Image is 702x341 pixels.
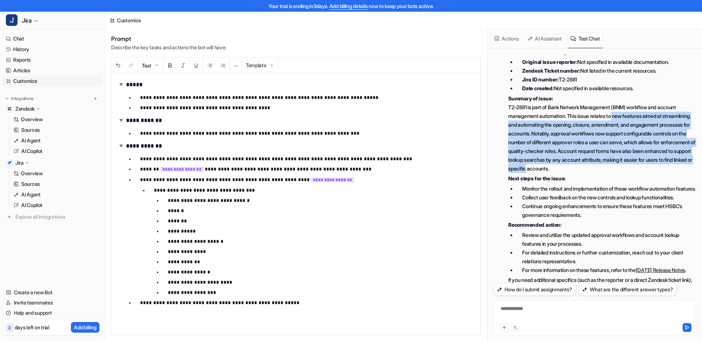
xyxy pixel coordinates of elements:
[167,62,173,68] img: Bold
[21,126,40,134] p: Sources
[242,57,278,73] button: Template
[112,58,125,73] button: Undo
[11,168,102,179] a: Overview
[516,66,696,75] li: Not listed in the current resources.
[568,33,603,44] button: Test Chat
[3,34,102,44] a: Chat
[4,96,10,101] img: expand menu
[21,137,41,144] p: AI Agent
[6,78,140,150] div: Operator says…
[494,283,576,296] button: How do I submit assignments?
[522,68,580,74] strong: Zendesk Ticket number:
[128,3,141,16] div: Close
[508,175,566,181] strong: Next steps for the issue:
[11,125,102,135] a: Sources
[21,147,42,155] p: AI Copilot
[114,3,128,17] button: Home
[11,200,102,210] a: AI Copilot
[516,75,696,84] li: T2-2881
[11,96,34,101] p: Integrations
[23,239,29,245] button: Emoji picker
[74,323,97,331] p: Add billing
[46,239,52,245] button: Start recording
[115,62,121,68] img: Undo
[35,4,61,9] h1: Operator
[15,211,99,223] span: Explore all integrations
[21,191,41,198] p: AI Agent
[117,81,125,88] img: expand-arrow.svg
[516,202,696,219] li: Continue ongoing enhancements to ensure these features meet HSBC’s governance requirements.
[177,58,190,73] button: Italic
[21,202,42,209] p: AI Copilot
[15,159,24,166] p: Jira
[11,189,102,200] a: AI Agent
[3,76,102,86] a: Customize
[111,44,226,51] p: Describe the key tasks and actions the bot will have.
[636,267,685,273] a: [DATE] Release Notes
[35,239,41,245] button: Gif picker
[6,42,140,78] div: Ryan says…
[516,231,696,248] li: Review and utilize the updated approval workflows and account lookup features in your processes.
[11,135,102,146] a: AI Agent
[117,116,125,124] img: expand-arrow.svg
[220,62,226,68] img: Ordered List
[117,142,125,149] img: expand-arrow.svg
[12,83,114,111] div: You’ll get replies here and in your email: ✉️
[516,58,696,66] li: Not specified in available documentation.
[11,146,102,156] a: AI Copilot
[125,58,138,73] button: Redo
[138,58,163,73] button: Text
[15,105,35,112] p: Zendesk
[117,16,141,24] div: Customize
[508,222,562,228] strong: Recommended action:
[7,161,12,165] img: Jira
[22,15,31,26] span: Jira
[125,236,137,248] button: Send a message…
[26,42,140,72] div: Can I set a bot up to read and summarize specific Jira's based on their ID while working in Zendesk?
[508,276,696,293] p: If you need additional specifics (such as the reporter or a direct Zendesk ticket link), please l...
[193,62,199,68] img: Underline
[203,58,216,73] button: Unordered List
[516,184,696,193] li: Monitor the rollout and implementation of these workflow automation features.
[3,95,36,102] button: Integrations
[3,308,102,318] a: Help and support
[230,58,242,73] button: ─
[3,55,102,65] a: Reports
[216,58,230,73] button: Ordered List
[12,115,114,129] div: Our usual reply time 🕒
[71,322,99,333] button: Add billing
[12,97,70,110] b: [EMAIL_ADDRESS][DOMAIN_NAME]
[5,3,19,17] button: go back
[21,170,43,177] p: Overview
[3,65,102,76] a: Articles
[180,62,186,68] img: Italic
[6,78,120,134] div: You’ll get replies here and in your email:✉️[EMAIL_ADDRESS][DOMAIN_NAME]Our usual reply time🕒1 da...
[11,114,102,124] a: Overview
[516,248,696,266] li: For detailed instructions or further customization, reach out to your client relations representa...
[32,46,135,68] div: Can I set a bot up to read and summarize specific Jira's based on their ID while working in Zendesk?
[15,323,49,331] p: days left on trial
[93,96,98,101] img: menu_add.svg
[21,4,33,16] img: Profile image for Operator
[579,283,677,296] button: What are the different answer types?
[329,3,368,9] a: Add billing details
[6,14,18,26] span: J
[3,212,102,222] a: Explore all integrations
[492,33,522,44] button: Actions
[163,58,177,73] button: Bold
[525,33,565,44] button: AI Assistant
[3,44,102,54] a: History
[6,224,140,236] textarea: Message…
[21,116,43,123] p: Overview
[7,107,12,111] img: Zendesk
[18,122,34,128] b: 1 day
[154,62,159,68] img: Dropdown Down Arrow
[508,94,696,173] p: T2-2881 is part of Bank Network Management (BNM) workflow and account management automation. This...
[516,84,696,93] li: Not specified in available resources.
[190,58,203,73] button: Underline
[522,76,559,83] strong: Jira ID number:
[6,213,13,221] img: explore all integrations
[8,325,11,331] p: 3
[128,62,134,68] img: Redo
[11,239,17,245] button: Upload attachment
